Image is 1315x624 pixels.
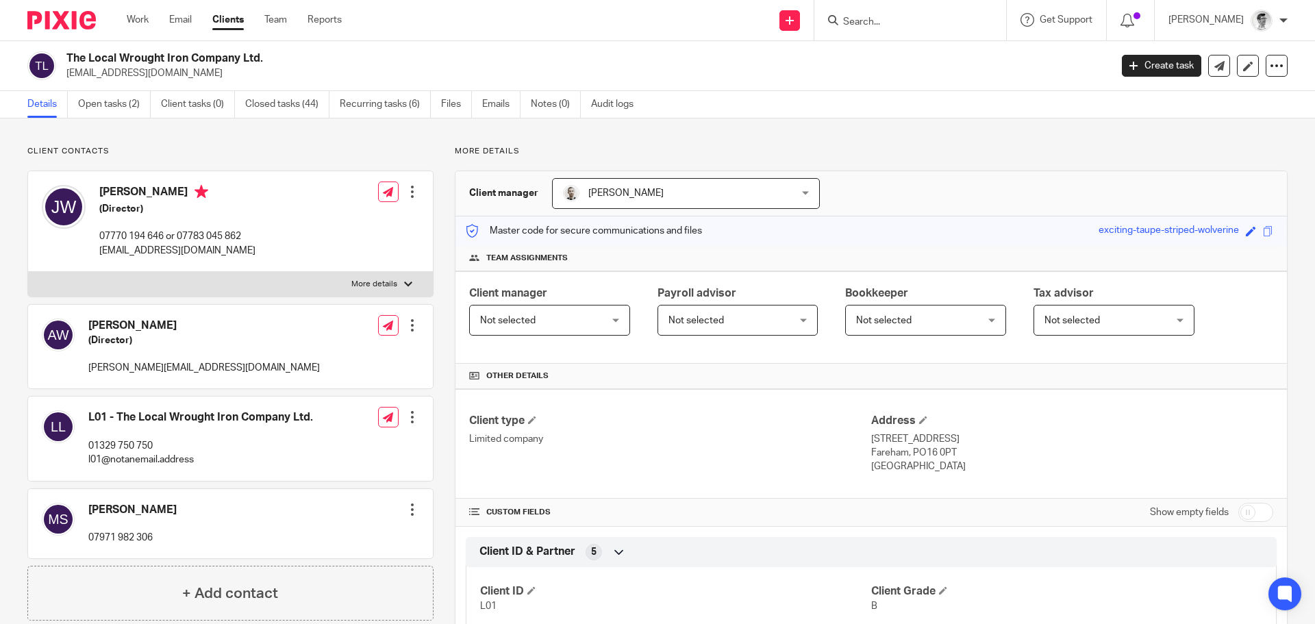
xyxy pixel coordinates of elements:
a: Create task [1122,55,1201,77]
p: [EMAIL_ADDRESS][DOMAIN_NAME] [99,244,255,258]
h5: (Director) [88,334,320,347]
a: Reports [308,13,342,27]
img: svg%3E [42,185,86,229]
img: svg%3E [42,410,75,443]
h4: + Add contact [182,583,278,604]
p: 01329 750 750 [88,439,313,453]
i: Primary [195,185,208,199]
p: Client contacts [27,146,434,157]
a: Work [127,13,149,27]
h4: [PERSON_NAME] [88,503,177,517]
img: svg%3E [27,51,56,80]
a: Audit logs [591,91,644,118]
span: Not selected [1044,316,1100,325]
h4: Client ID [480,584,871,599]
span: 5 [591,545,597,559]
input: Search [842,16,965,29]
h4: Address [871,414,1273,428]
img: Adam_2025.jpg [1251,10,1273,32]
p: Fareham, PO16 0PT [871,446,1273,460]
a: Notes (0) [531,91,581,118]
p: [EMAIL_ADDRESS][DOMAIN_NAME] [66,66,1101,80]
a: Closed tasks (44) [245,91,329,118]
span: L01 [480,601,497,611]
p: 07770 194 646 or 07783 045 862 [99,229,255,243]
p: l01@notanemail.address [88,453,313,466]
a: Client tasks (0) [161,91,235,118]
p: [PERSON_NAME][EMAIL_ADDRESS][DOMAIN_NAME] [88,361,320,375]
a: Team [264,13,287,27]
p: More details [351,279,397,290]
h4: Client Grade [871,584,1262,599]
span: Other details [486,371,549,382]
h4: [PERSON_NAME] [99,185,255,202]
span: Tax advisor [1034,288,1094,299]
a: Email [169,13,192,27]
p: More details [455,146,1288,157]
p: Limited company [469,432,871,446]
span: Not selected [480,316,536,325]
h4: CUSTOM FIELDS [469,507,871,518]
label: Show empty fields [1150,506,1229,519]
h5: (Director) [99,202,255,216]
span: Client ID & Partner [479,545,575,559]
p: [GEOGRAPHIC_DATA] [871,460,1273,473]
h2: The Local Wrought Iron Company Ltd. [66,51,894,66]
img: PS.png [563,185,579,201]
span: Team assignments [486,253,568,264]
span: Get Support [1040,15,1092,25]
p: [STREET_ADDRESS] [871,432,1273,446]
span: [PERSON_NAME] [588,188,664,198]
p: [PERSON_NAME] [1168,13,1244,27]
h4: L01 - The Local Wrought Iron Company Ltd. [88,410,313,425]
img: svg%3E [42,319,75,351]
h4: Client type [469,414,871,428]
span: Not selected [856,316,912,325]
a: Details [27,91,68,118]
div: exciting-taupe-striped-wolverine [1099,223,1239,239]
a: Clients [212,13,244,27]
img: svg%3E [42,503,75,536]
span: Payroll advisor [657,288,736,299]
span: B [871,601,877,611]
a: Files [441,91,472,118]
span: Client manager [469,288,547,299]
a: Recurring tasks (6) [340,91,431,118]
h4: [PERSON_NAME] [88,319,320,333]
span: Bookkeeper [845,288,908,299]
a: Emails [482,91,521,118]
p: Master code for secure communications and files [466,224,702,238]
h3: Client manager [469,186,538,200]
span: Not selected [668,316,724,325]
a: Open tasks (2) [78,91,151,118]
p: 07971 982 306 [88,531,177,545]
img: Pixie [27,11,96,29]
